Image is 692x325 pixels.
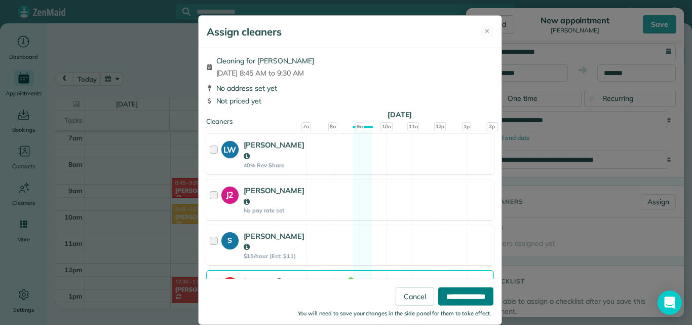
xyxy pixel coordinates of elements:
[244,252,305,260] strong: $15/hour (Est: $11)
[298,309,491,316] small: You will need to save your changes in the side panel for them to take effect.
[221,277,239,291] strong: J
[244,207,305,214] strong: No pay rate set
[221,141,239,156] strong: LW
[484,26,490,37] span: ✕
[244,276,283,286] strong: Justeena
[216,68,314,78] span: [DATE] 8:45 AM to 9:30 AM
[206,83,494,93] div: No address set yet
[221,232,239,246] strong: S
[221,187,239,201] strong: J2
[396,287,434,305] a: Cancel
[244,162,305,169] strong: 40% Rev Share
[244,140,305,161] strong: [PERSON_NAME]
[216,56,314,66] span: Cleaning for [PERSON_NAME]
[244,231,305,252] strong: [PERSON_NAME]
[244,186,305,206] strong: [PERSON_NAME]
[206,96,494,106] div: Not priced yet
[206,117,494,120] div: Cleaners
[207,25,282,39] h5: Assign cleaners
[658,291,682,315] div: Open Intercom Messenger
